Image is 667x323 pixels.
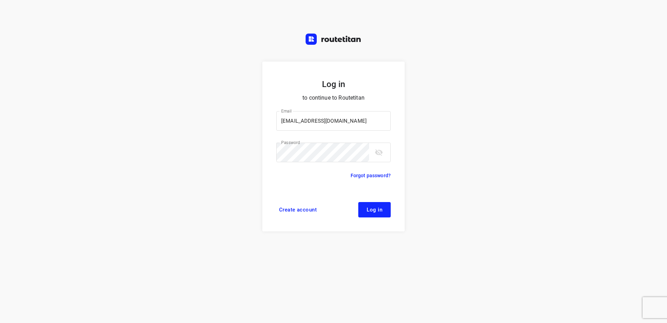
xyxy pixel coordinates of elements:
[367,207,382,213] span: Log in
[276,93,391,103] p: to continue to Routetitan
[276,78,391,90] h5: Log in
[372,145,386,159] button: toggle password visibility
[351,171,391,180] a: Forgot password?
[306,34,361,46] a: Routetitan
[279,207,317,213] span: Create account
[306,34,361,45] img: Routetitan
[358,202,391,217] button: Log in
[276,202,320,217] a: Create account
